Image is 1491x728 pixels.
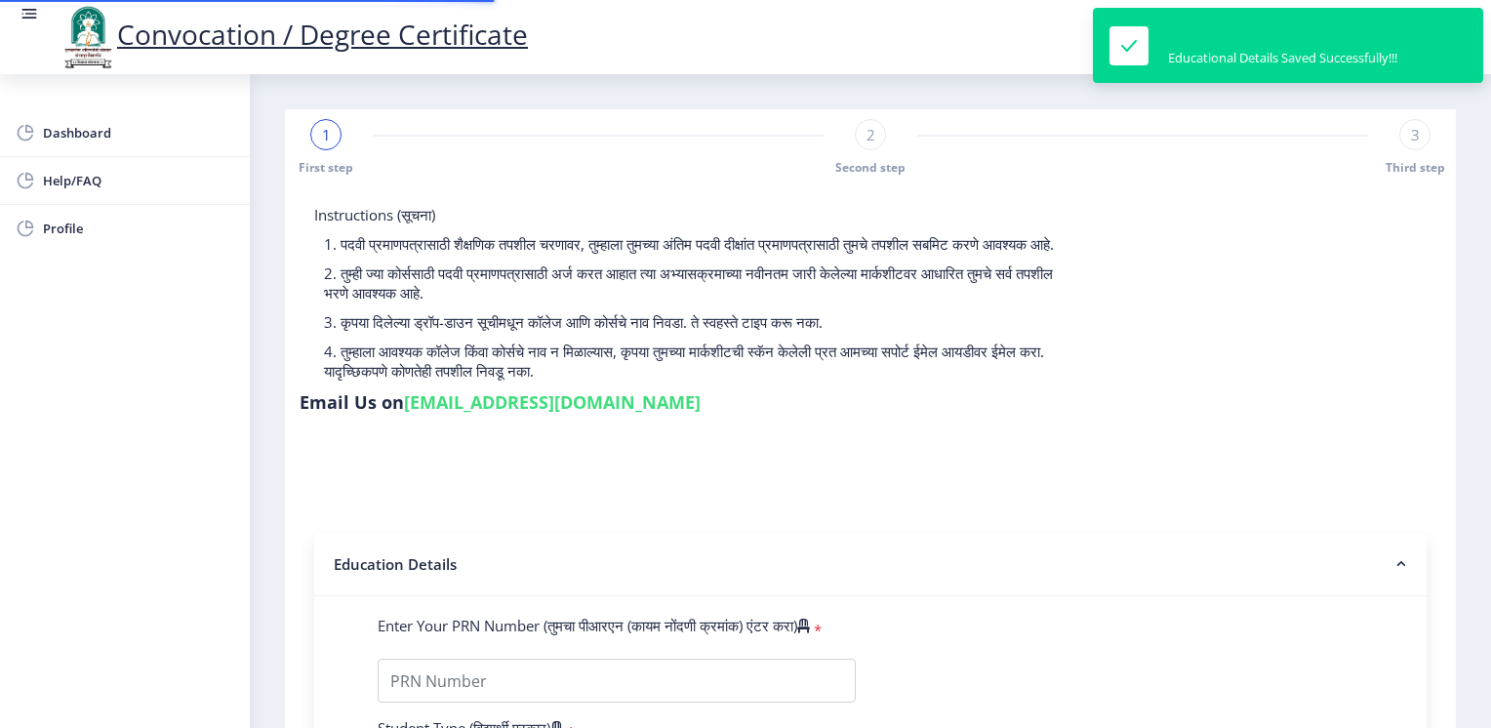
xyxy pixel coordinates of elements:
[866,125,875,144] span: 2
[1386,159,1445,176] span: Third step
[314,533,1427,596] nb-accordion-item-header: Education Details
[324,342,1056,381] p: 4. तुम्हाला आवश्यक कॉलेज किंवा कोर्सचे नाव न मिळाल्यास, कृपया तुमच्या मार्कशीटची स्कॅन केलेली प्र...
[324,312,1056,332] p: 3. कृपया दिलेल्या ड्रॉप-डाउन सूचीमधून कॉलेज आणि कोर्सचे नाव निवडा. ते स्वहस्ते टाइप करू नका.
[43,121,234,144] span: Dashboard
[1168,49,1397,66] div: Educational Details Saved Successfully!!!
[324,234,1056,254] p: 1. पदवी प्रमाणपत्रासाठी शैक्षणिक तपशील चरणावर, तुम्हाला तुमच्या अंतिम पदवी दीक्षांत प्रमाणपत्रासा...
[43,217,234,240] span: Profile
[378,659,856,703] input: PRN Number
[378,616,810,635] label: Enter Your PRN Number (तुमचा पीआरएन (कायम नोंदणी क्रमांक) एंटर करा)
[1411,125,1420,144] span: 3
[299,159,353,176] span: First step
[322,125,331,144] span: 1
[404,390,701,414] a: [EMAIL_ADDRESS][DOMAIN_NAME]
[835,159,906,176] span: Second step
[59,16,528,53] a: Convocation / Degree Certificate
[59,4,117,70] img: logo
[43,169,234,192] span: Help/FAQ
[324,263,1056,303] p: 2. तुम्ही ज्या कोर्ससाठी पदवी प्रमाणपत्रासाठी अर्ज करत आहात त्या अभ्यासक्रमाच्या नवीनतम जारी केले...
[314,205,435,224] span: Instructions (सूचना)
[300,390,701,414] h6: Email Us on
